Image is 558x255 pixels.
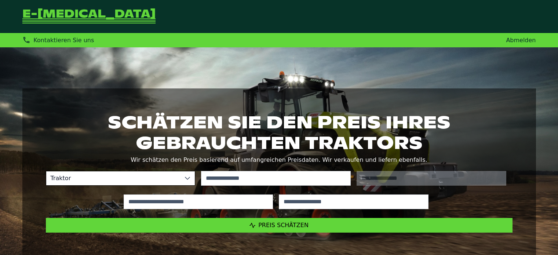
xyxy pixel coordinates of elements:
div: Kontaktieren Sie uns [22,36,94,44]
span: Preis schätzen [258,222,309,229]
span: Kontaktieren Sie uns [33,37,94,44]
p: Wir schätzen den Preis basierend auf umfangreichen Preisdaten. Wir verkaufen und liefern ebenfalls. [46,155,513,165]
h1: Schätzen Sie den Preis Ihres gebrauchten Traktors [46,112,513,153]
a: Zurück zur Startseite [22,9,156,24]
span: Traktor [46,171,180,185]
button: Preis schätzen [46,218,513,233]
a: Abmelden [506,37,536,44]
